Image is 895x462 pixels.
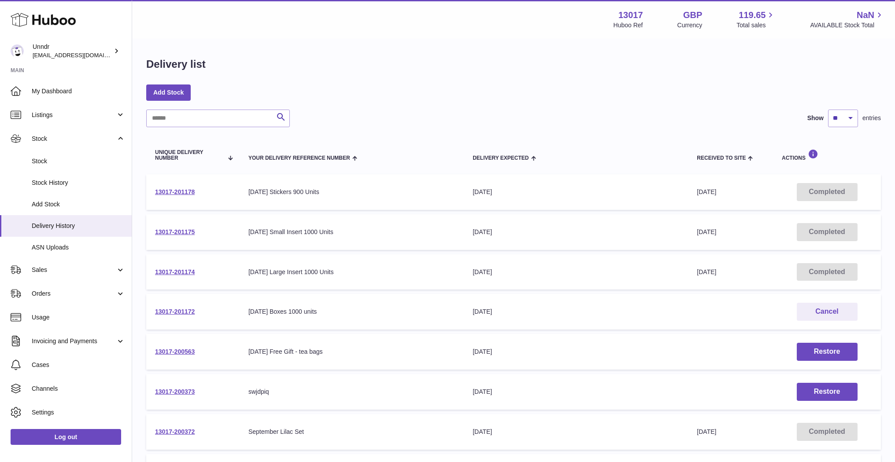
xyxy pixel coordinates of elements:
[32,361,125,369] span: Cases
[618,9,643,21] strong: 13017
[155,228,195,235] a: 13017-201175
[32,157,125,165] span: Stock
[248,348,455,356] div: [DATE] Free Gift - tea bags
[473,268,679,276] div: [DATE]
[810,21,884,29] span: AVAILABLE Stock Total
[32,179,125,187] span: Stock History
[248,428,455,436] div: September Lilac Set
[248,268,455,276] div: [DATE] Large Insert 1000 Units
[155,268,195,275] a: 13017-201174
[862,114,881,122] span: entries
[155,150,223,161] span: Unique Delivery Number
[32,408,125,417] span: Settings
[155,308,195,315] a: 13017-201172
[736,21,776,29] span: Total sales
[33,43,112,59] div: Unndr
[797,343,858,361] button: Restore
[32,222,125,230] span: Delivery History
[32,313,125,322] span: Usage
[32,135,116,143] span: Stock
[807,114,824,122] label: Show
[146,57,206,71] h1: Delivery list
[857,9,874,21] span: NaN
[32,87,125,95] span: My Dashboard
[697,228,716,235] span: [DATE]
[32,290,116,298] span: Orders
[473,155,529,161] span: Delivery Expected
[32,200,125,209] span: Add Stock
[32,243,125,252] span: ASN Uploads
[797,303,858,321] button: Cancel
[797,383,858,401] button: Restore
[614,21,643,29] div: Huboo Ref
[697,428,716,435] span: [DATE]
[11,429,121,445] a: Log out
[739,9,766,21] span: 119.65
[677,21,703,29] div: Currency
[32,266,116,274] span: Sales
[32,111,116,119] span: Listings
[32,385,125,393] span: Channels
[32,337,116,345] span: Invoicing and Payments
[683,9,702,21] strong: GBP
[473,188,679,196] div: [DATE]
[155,188,195,195] a: 13017-201178
[155,428,195,435] a: 13017-200372
[473,388,679,396] div: [DATE]
[473,228,679,236] div: [DATE]
[33,51,129,59] span: [EMAIL_ADDRESS][DOMAIN_NAME]
[697,268,716,275] span: [DATE]
[736,9,776,29] a: 119.65 Total sales
[248,228,455,236] div: [DATE] Small Insert 1000 Units
[248,155,350,161] span: Your Delivery Reference Number
[155,348,195,355] a: 13017-200563
[473,308,679,316] div: [DATE]
[248,308,455,316] div: [DATE] Boxes 1000 units
[473,348,679,356] div: [DATE]
[697,188,716,195] span: [DATE]
[155,388,195,395] a: 13017-200373
[782,149,872,161] div: Actions
[11,44,24,58] img: sofiapanwar@gmail.com
[248,188,455,196] div: [DATE] Stickers 900 Units
[146,84,191,100] a: Add Stock
[473,428,679,436] div: [DATE]
[810,9,884,29] a: NaN AVAILABLE Stock Total
[697,155,746,161] span: Received to Site
[248,388,455,396] div: swjdpiq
